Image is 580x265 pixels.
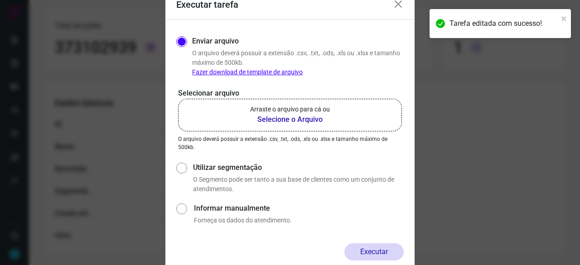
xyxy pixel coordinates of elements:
b: Selecione o Arquivo [250,114,330,125]
p: Selecionar arquivo [178,88,402,99]
p: O Segmento pode ser tanto a sua base de clientes como um conjunto de atendimentos. [193,175,404,194]
div: Tarefa editada com sucesso! [449,18,558,29]
button: Executar [344,243,404,260]
p: Arraste o arquivo para cá ou [250,105,330,114]
button: close [561,13,567,24]
p: O arquivo deverá possuir a extensão .csv, .txt, .ods, .xls ou .xlsx e tamanho máximo de 500kb. [192,48,404,77]
label: Informar manualmente [194,203,404,214]
p: O arquivo deverá possuir a extensão .csv, .txt, .ods, .xls ou .xlsx e tamanho máximo de 500kb. [178,135,402,151]
label: Enviar arquivo [192,36,239,47]
a: Fazer download de template de arquivo [192,68,303,76]
label: Utilizar segmentação [193,162,404,173]
p: Forneça os dados do atendimento. [194,216,404,225]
